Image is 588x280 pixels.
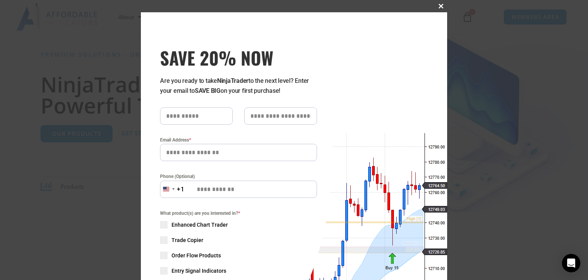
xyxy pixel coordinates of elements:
label: Phone (Optional) [160,173,317,180]
span: Enhanced Chart Trader [171,221,228,229]
span: Trade Copier [171,236,203,244]
label: Email Address [160,136,317,144]
strong: NinjaTrader [217,77,248,84]
div: +1 [177,184,185,194]
label: Order Flow Products [160,252,317,259]
span: What product(s) are you interested in? [160,209,317,217]
button: Selected country [160,181,185,198]
label: Enhanced Chart Trader [160,221,317,229]
label: Entry Signal Indicators [160,267,317,275]
div: Open Intercom Messenger [562,254,580,272]
p: Are you ready to take to the next level? Enter your email to on your first purchase! [160,76,317,96]
label: Trade Copier [160,236,317,244]
span: Entry Signal Indicators [171,267,226,275]
h3: SAVE 20% NOW [160,47,317,68]
strong: SAVE BIG [195,87,220,94]
span: Order Flow Products [171,252,221,259]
